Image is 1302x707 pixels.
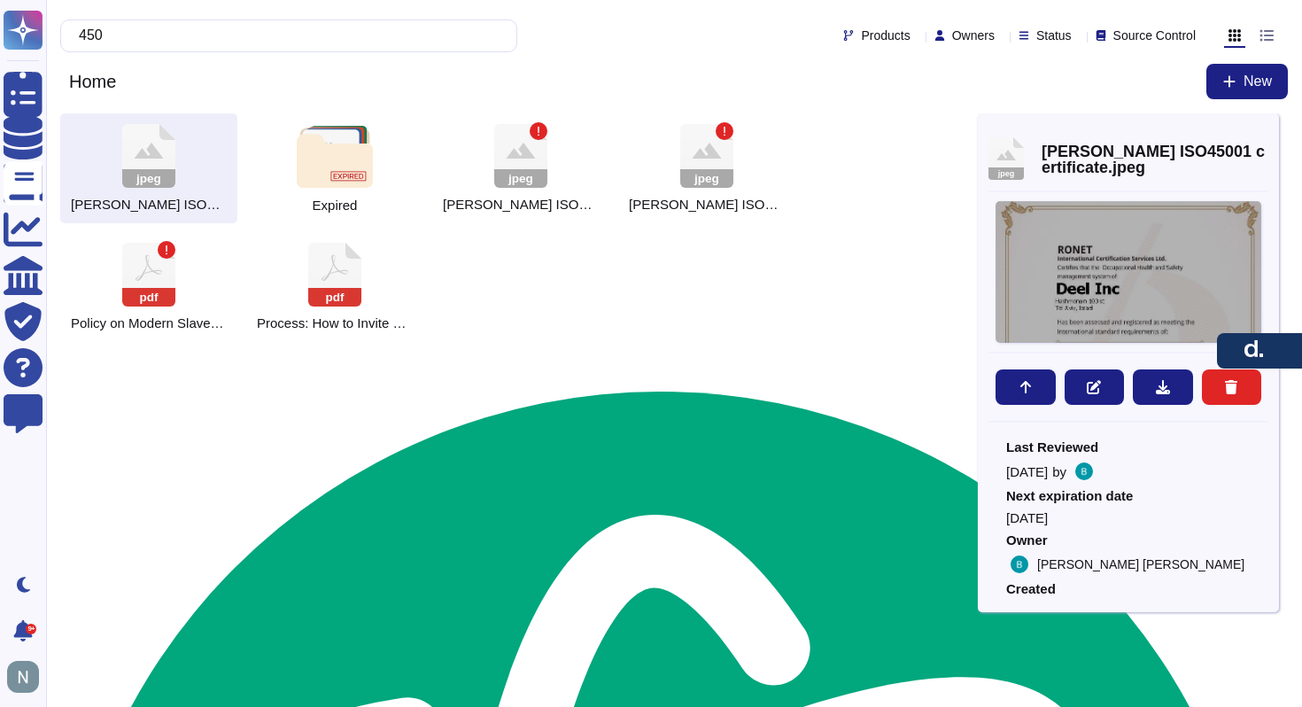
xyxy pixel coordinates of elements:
span: [DATE] [1006,465,1048,478]
button: Download [1133,369,1193,405]
span: Products [861,29,910,42]
span: Deel ISO45003 Certificate.jpeg [629,197,785,213]
img: user [1011,555,1028,573]
span: Policy on Modern Slavery and Human Trafficking.pdf [71,315,227,331]
div: 9+ [26,624,36,634]
span: Home [60,68,125,95]
button: New [1206,64,1288,99]
button: Delete [1202,369,1262,405]
span: [DATE] [1006,511,1251,524]
span: New [1244,74,1272,89]
span: Owner [1006,533,1251,547]
button: Edit [1065,369,1125,405]
span: Deel ISO45001 Certificate.jpeg [443,197,599,213]
img: user [7,661,39,693]
span: Expired [313,198,358,212]
div: by [1006,462,1251,480]
span: Owners [952,29,995,42]
span: Deel ISO45001 certificate.jpeg [71,197,227,213]
span: [PERSON_NAME] ISO45001 certificate.jpeg [1042,144,1268,175]
span: Created [1006,582,1251,595]
span: Source Control [1113,29,1196,42]
img: folder [297,126,372,188]
span: Process: How to Invite an Employee a Global Payroll Direct Employees into Deel.pdf [257,315,413,331]
img: user [1075,462,1093,480]
span: Status [1036,29,1072,42]
button: Move to... [996,369,1056,405]
span: Next expiration date [1006,489,1251,502]
span: Last Reviewed [1006,440,1251,454]
button: user [4,657,51,696]
span: [PERSON_NAME] [PERSON_NAME] [1037,558,1244,571]
input: Search by keywords [70,20,499,51]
